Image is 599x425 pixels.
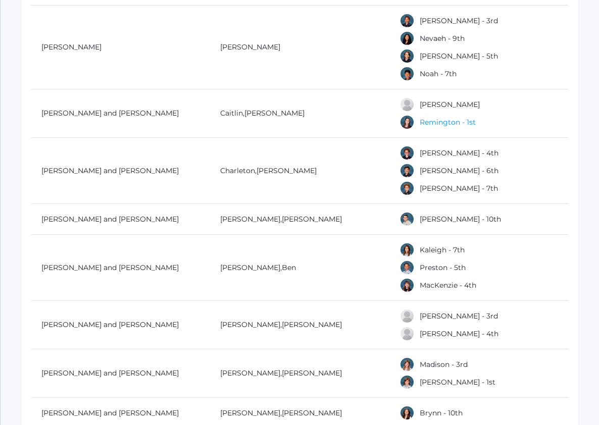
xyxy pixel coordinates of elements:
[220,320,280,329] a: [PERSON_NAME]
[400,13,415,28] div: Maxine Torok
[400,326,415,341] div: Eleanor Velasquez
[420,215,501,224] a: [PERSON_NAME] - 10th
[420,100,480,109] a: [PERSON_NAME]
[400,375,415,390] div: Chloe Vick
[282,263,296,272] a: Ben
[420,281,476,290] a: MacKenzie - 4th
[420,245,465,254] a: Kaleigh - 7th
[420,69,457,78] a: Noah - 7th
[420,166,498,175] a: [PERSON_NAME] - 6th
[420,408,463,417] a: Brynn - 10th
[210,349,389,398] td: ,
[282,368,342,378] a: [PERSON_NAME]
[400,181,415,196] div: Peter Trumpower
[41,368,179,378] a: [PERSON_NAME] and [PERSON_NAME]
[420,148,498,157] a: [PERSON_NAME] - 4th
[400,308,415,324] div: Addie Velasquez
[400,66,415,81] div: Noah Torok
[400,405,415,420] div: Brynn Vos
[420,311,498,321] a: [PERSON_NAME] - 3rd
[420,51,498,61] a: [PERSON_NAME] - 5th
[220,42,280,51] a: [PERSON_NAME]
[420,184,498,193] a: [PERSON_NAME] - 7th
[400,31,415,46] div: Nevaeh Torok
[400,163,415,178] div: Isaac Trumpower
[210,138,389,204] td: ,
[220,109,243,118] a: Caitlin
[244,109,305,118] a: [PERSON_NAME]
[400,357,415,372] div: Madison Vick
[400,48,415,64] div: Nathaniel Torok
[220,408,280,417] a: [PERSON_NAME]
[282,320,342,329] a: [PERSON_NAME]
[210,301,389,349] td: ,
[41,320,179,329] a: [PERSON_NAME] and [PERSON_NAME]
[257,166,317,175] a: [PERSON_NAME]
[220,166,255,175] a: Charleton
[41,215,179,224] a: [PERSON_NAME] and [PERSON_NAME]
[420,263,466,272] a: Preston - 5th
[420,360,468,369] a: Madison - 3rd
[420,118,476,127] a: Remington - 1st
[210,204,389,235] td: ,
[220,215,280,224] a: [PERSON_NAME]
[41,42,102,51] a: [PERSON_NAME]
[282,215,342,224] a: [PERSON_NAME]
[220,368,280,378] a: [PERSON_NAME]
[400,278,415,293] div: MacKenzie Veenendaal
[282,408,342,417] a: [PERSON_NAME]
[41,109,179,118] a: [PERSON_NAME] and [PERSON_NAME]
[400,242,415,257] div: Kaleigh Veenendaal
[400,145,415,161] div: Theodore Trumpower
[420,378,495,387] a: [PERSON_NAME] - 1st
[400,115,415,130] div: Remmie Tourje
[420,34,465,43] a: Nevaeh - 9th
[210,89,389,138] td: ,
[400,211,415,227] div: Vincent Turk
[400,97,415,112] div: Maxwell Tourje
[41,263,179,272] a: [PERSON_NAME] and [PERSON_NAME]
[420,329,498,338] a: [PERSON_NAME] - 4th
[210,235,389,301] td: ,
[41,408,179,417] a: [PERSON_NAME] and [PERSON_NAME]
[220,263,280,272] a: [PERSON_NAME]
[41,166,179,175] a: [PERSON_NAME] and [PERSON_NAME]
[400,260,415,275] div: Preston Veenendaal
[420,16,498,25] a: [PERSON_NAME] - 3rd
